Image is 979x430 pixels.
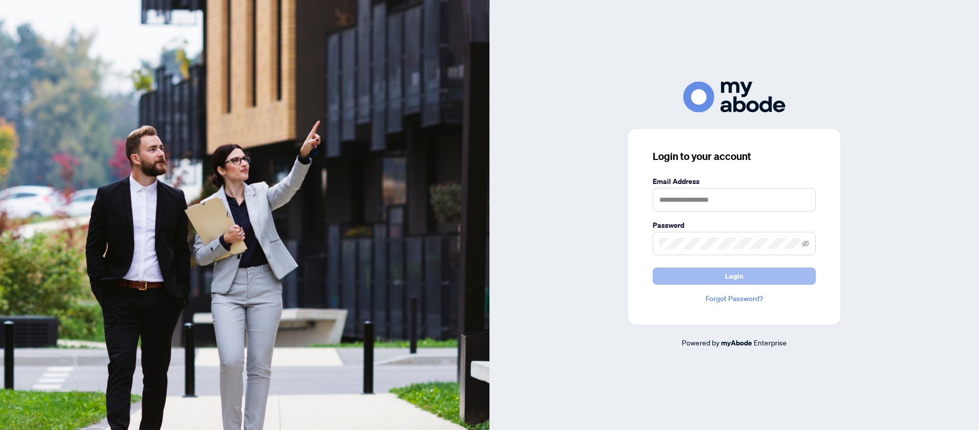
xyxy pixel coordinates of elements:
[721,337,752,348] a: myAbode
[653,149,816,164] h3: Login to your account
[682,338,719,347] span: Powered by
[653,293,816,304] a: Forgot Password?
[653,176,816,187] label: Email Address
[725,268,743,284] span: Login
[653,220,816,231] label: Password
[683,82,785,113] img: ma-logo
[802,240,809,247] span: eye-invisible
[754,338,787,347] span: Enterprise
[653,267,816,285] button: Login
